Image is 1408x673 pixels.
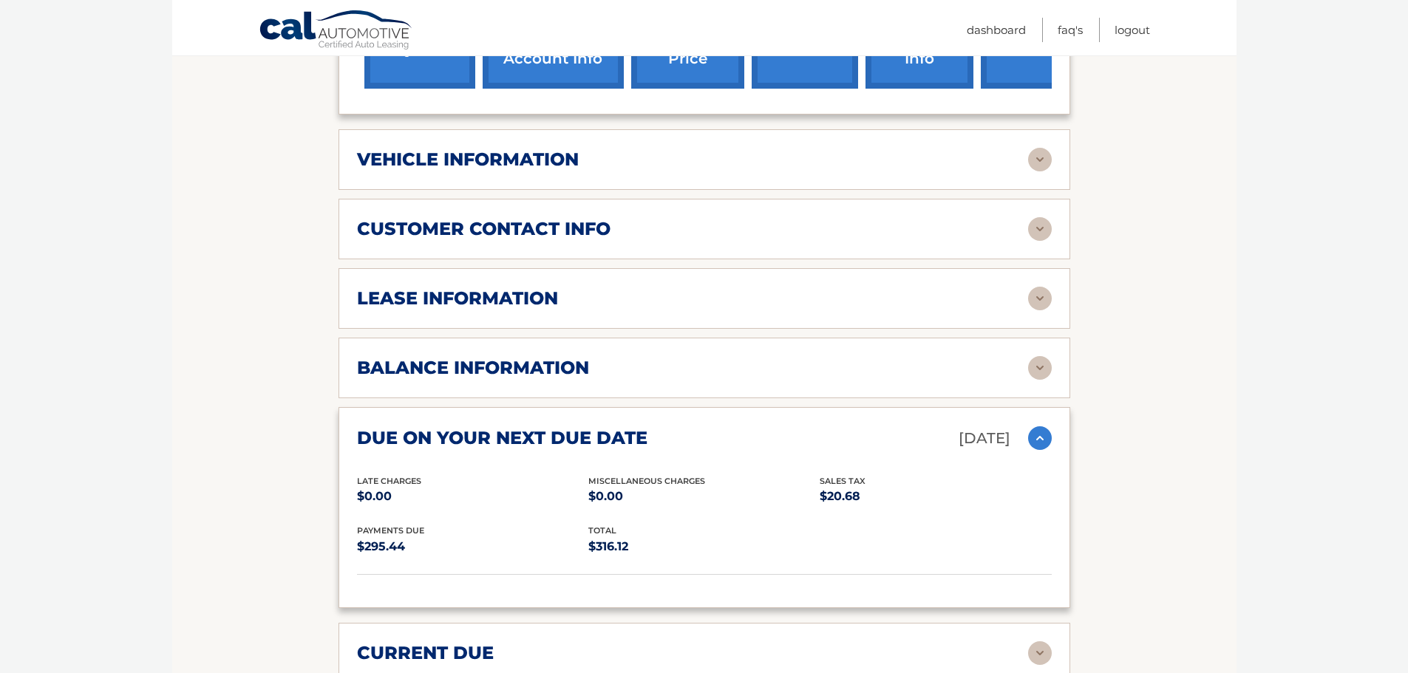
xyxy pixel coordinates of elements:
img: accordion-rest.svg [1028,287,1052,310]
h2: due on your next due date [357,427,647,449]
p: $316.12 [588,536,820,557]
span: total [588,525,616,536]
p: $295.44 [357,536,588,557]
p: [DATE] [959,426,1010,451]
p: $0.00 [588,486,820,507]
h2: balance information [357,357,589,379]
h2: current due [357,642,494,664]
span: Late Charges [357,476,421,486]
p: $0.00 [357,486,588,507]
span: Payments Due [357,525,424,536]
h2: customer contact info [357,218,611,240]
h2: lease information [357,287,558,310]
a: Cal Automotive [259,10,414,52]
span: Sales Tax [820,476,865,486]
a: Dashboard [967,18,1026,42]
p: $20.68 [820,486,1051,507]
img: accordion-rest.svg [1028,217,1052,241]
h2: vehicle information [357,148,579,171]
a: FAQ's [1058,18,1083,42]
a: Logout [1115,18,1150,42]
span: Miscellaneous Charges [588,476,705,486]
img: accordion-rest.svg [1028,641,1052,665]
img: accordion-active.svg [1028,426,1052,450]
img: accordion-rest.svg [1028,356,1052,380]
img: accordion-rest.svg [1028,148,1052,171]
